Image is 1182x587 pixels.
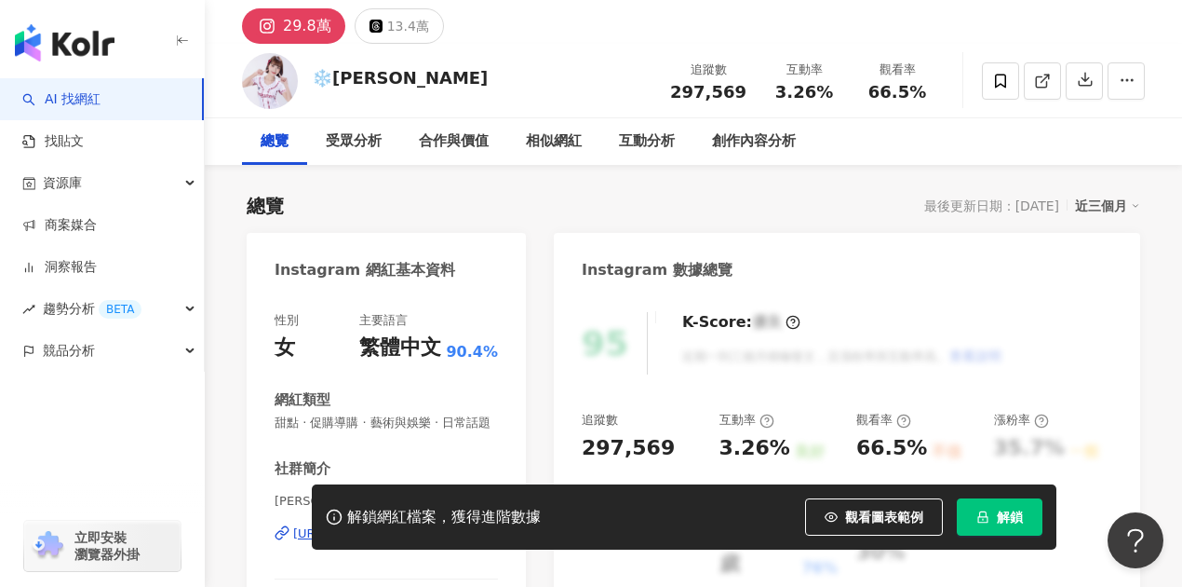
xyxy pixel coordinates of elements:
span: 資源庫 [43,162,82,204]
span: 297,569 [670,82,746,102]
button: 解鎖 [957,498,1042,536]
div: 相似網紅 [526,130,582,153]
div: 合作與價值 [419,130,489,153]
a: searchAI 找網紅 [22,90,101,109]
button: 13.4萬 [355,8,444,44]
div: 總覽 [261,130,289,153]
div: 社群簡介 [275,459,330,479]
span: 競品分析 [43,330,95,372]
div: K-Score : [682,312,800,333]
span: 3.26% [775,83,833,102]
img: KOL Avatar [242,53,298,109]
div: 13.4萬 [387,13,429,39]
span: 觀看圖表範例 [845,510,923,525]
span: 甜點 · 促購導購 · 藝術與娛樂 · 日常話題 [275,415,498,431]
button: 觀看圖表範例 [805,498,943,536]
div: 追蹤數 [582,412,618,429]
span: rise [22,303,35,316]
div: BETA [99,300,141,319]
span: 90.4% [446,342,498,362]
div: 網紅類型 [275,390,330,410]
div: 漲粉率 [994,412,1049,429]
div: 創作內容分析 [712,130,796,153]
span: 解鎖 [997,510,1023,525]
div: 主要語言 [359,312,408,329]
div: 297,569 [582,434,675,463]
div: 最後更新日期：[DATE] [924,198,1059,213]
div: 互動率 [769,61,839,79]
div: 受眾分析 [326,130,382,153]
a: 找貼文 [22,132,84,151]
a: 商案媒合 [22,216,97,235]
span: 66.5% [868,83,926,102]
span: 趨勢分析 [43,288,141,330]
div: Instagram 數據總覽 [582,260,732,280]
span: lock [976,511,989,524]
div: 性別 [275,312,299,329]
div: 繁體中文 [359,334,441,362]
div: 觀看率 [862,61,933,79]
div: 66.5% [856,434,927,463]
div: 29.8萬 [283,13,331,39]
button: 29.8萬 [242,8,345,44]
img: logo [15,24,114,61]
a: 洞察報告 [22,258,97,277]
div: 解鎖網紅檔案，獲得進階數據 [347,508,541,527]
div: 互動率 [719,412,774,429]
div: Instagram 網紅基本資料 [275,260,455,280]
div: 總覽 [247,193,284,219]
img: chrome extension [30,531,66,561]
span: 立即安裝 瀏覽器外掛 [74,529,140,563]
div: 3.26% [719,434,790,463]
div: 女 [275,334,295,362]
div: ❄️[PERSON_NAME] [312,66,488,89]
div: 觀看率 [856,412,911,429]
div: 近三個月 [1075,194,1140,218]
div: 互動分析 [619,130,675,153]
div: 追蹤數 [670,61,746,79]
a: chrome extension立即安裝 瀏覽器外掛 [24,521,181,571]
